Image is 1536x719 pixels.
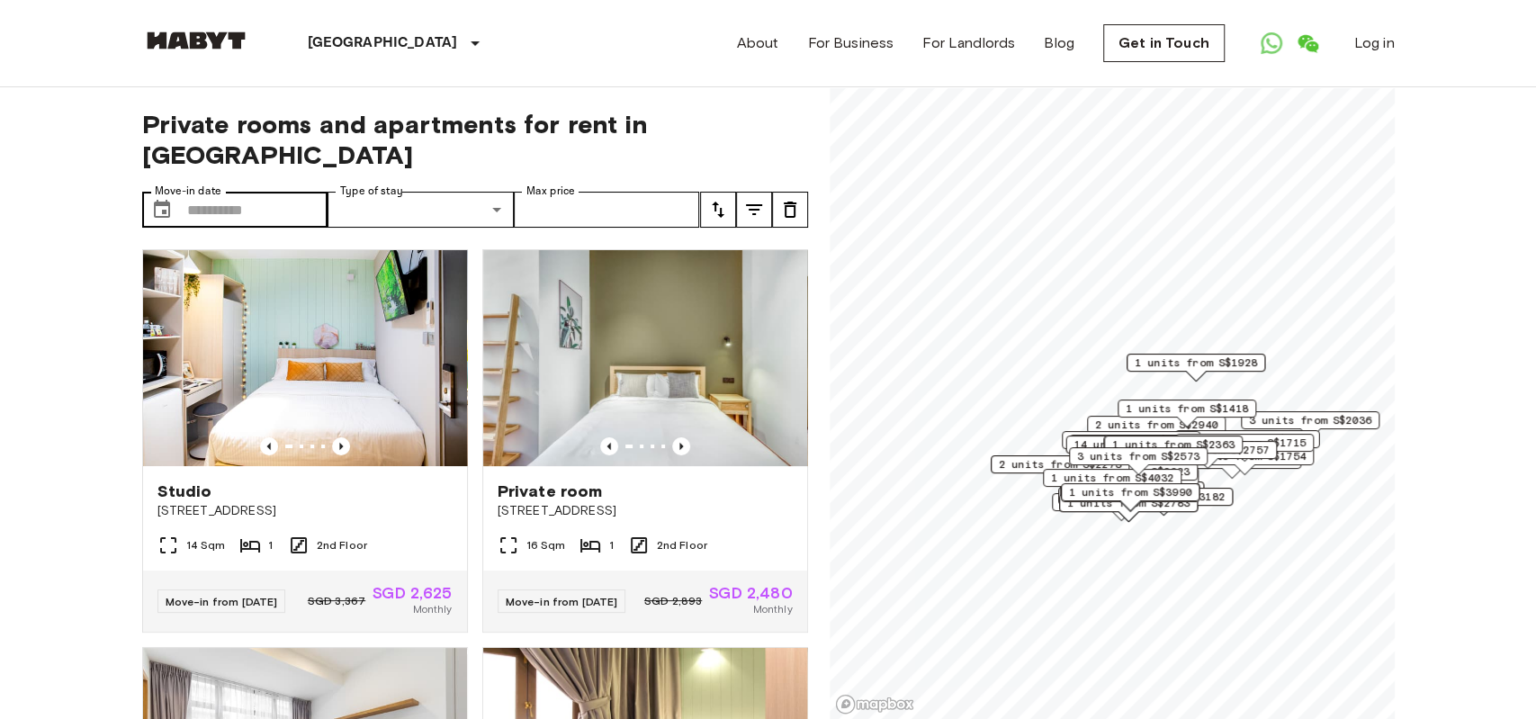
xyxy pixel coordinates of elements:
span: 3 units from S$2573 [1077,448,1199,464]
label: Move-in date [155,184,221,199]
span: 3 units from S$2036 [1249,412,1371,428]
span: 1 units from S$4032 [1051,470,1173,486]
p: [GEOGRAPHIC_DATA] [308,32,458,54]
span: 2 units from S$2273 [999,456,1121,472]
span: 1 units from S$3182 [1102,489,1225,505]
span: 1 units from S$1715 [1183,435,1306,451]
span: SGD 2,480 [709,585,792,601]
a: For Landlords [922,32,1015,54]
img: Marketing picture of unit SG-01-021-008-01 [483,250,807,466]
button: Previous image [260,437,278,455]
div: Map marker [1062,431,1200,459]
span: Monthly [412,601,452,617]
button: Previous image [672,437,690,455]
div: Map marker [991,455,1129,483]
label: Type of stay [340,184,403,199]
div: Map marker [1094,488,1233,516]
a: Mapbox logo [835,694,914,715]
div: Map marker [1241,411,1379,439]
div: Map marker [1061,483,1199,511]
span: 17 units from S$1480 [1182,431,1311,447]
span: [STREET_ADDRESS] [157,502,453,520]
span: 1 units from S$2363 [1112,436,1235,453]
div: Map marker [1060,467,1199,495]
span: 14 units from S$2348 [1073,436,1202,453]
div: Map marker [1127,354,1265,382]
button: tune [736,192,772,228]
span: Monthly [752,601,792,617]
span: 2nd Floor [317,537,367,553]
span: 3 units from S$1764 [1070,432,1192,448]
a: Log in [1354,32,1395,54]
div: Map marker [1065,436,1210,463]
span: 1 [608,537,613,553]
button: Previous image [600,437,618,455]
a: Marketing picture of unit SG-01-111-002-001Previous imagePrevious imageStudio[STREET_ADDRESS]14 S... [142,249,468,633]
div: Map marker [1065,481,1204,509]
a: About [737,32,779,54]
span: SGD 3,367 [308,593,365,609]
a: Marketing picture of unit SG-01-021-008-01Previous imagePrevious imagePrivate room[STREET_ADDRESS... [482,249,808,633]
span: Private rooms and apartments for rent in [GEOGRAPHIC_DATA] [142,109,808,170]
div: Map marker [1104,436,1243,463]
div: Map marker [1069,435,1208,463]
div: Map marker [1069,447,1208,475]
label: Max price [526,184,575,199]
span: SGD 2,625 [373,585,452,601]
span: 1 units from S$3990 [1069,484,1191,500]
div: Map marker [1058,487,1197,515]
span: [STREET_ADDRESS] [498,502,793,520]
span: 2nd Floor [657,537,707,553]
a: Open WhatsApp [1253,25,1289,61]
span: 14 Sqm [186,537,226,553]
span: Private room [498,481,603,502]
button: tune [700,192,736,228]
div: Map marker [1043,469,1181,497]
div: Map marker [1059,463,1198,490]
button: tune [772,192,808,228]
span: 1 [268,537,273,553]
img: Habyt [142,31,250,49]
span: 16 Sqm [526,537,566,553]
div: Map marker [1059,494,1198,522]
span: Move-in from [DATE] [166,595,278,608]
span: SGD 2,893 [644,593,702,609]
a: Blog [1044,32,1074,54]
span: 1 units from S$1928 [1135,355,1257,371]
a: Open WeChat [1289,25,1325,61]
div: Map marker [1052,493,1190,521]
div: Map marker [1174,430,1319,458]
span: 2 units from S$2940 [1095,417,1217,433]
div: Map marker [1103,436,1242,463]
div: Map marker [1087,416,1226,444]
div: Map marker [1175,434,1314,462]
span: 1 units from S$1418 [1126,400,1248,417]
div: Map marker [1138,441,1277,469]
span: 2 units from S$2757 [1146,442,1269,458]
button: Previous image [332,437,350,455]
img: Marketing picture of unit SG-01-111-002-001 [143,250,467,466]
a: Get in Touch [1103,24,1225,62]
a: For Business [807,32,894,54]
button: Choose date [144,192,180,228]
span: Studio [157,481,212,502]
span: Move-in from [DATE] [506,595,618,608]
div: Map marker [1118,400,1256,427]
